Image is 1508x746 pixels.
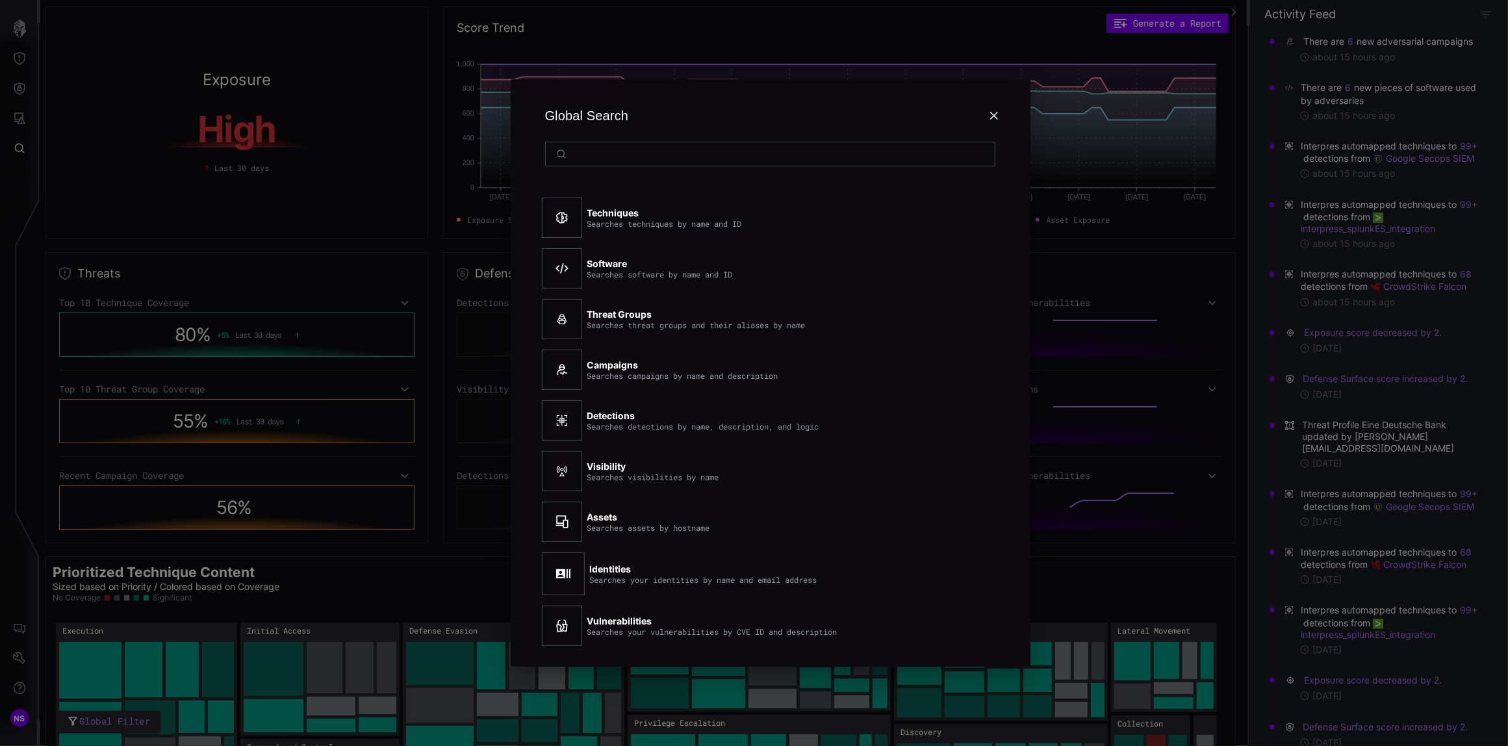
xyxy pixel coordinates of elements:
strong: Identities [590,563,632,574]
div: Searches campaigns by name and description [587,371,778,380]
div: Searches software by name and ID [587,270,733,279]
div: Searches visibilities by name [587,472,719,482]
strong: Threat Groups [587,309,652,320]
strong: Visibility [587,461,626,472]
div: Searches detections by name, description, and logic [587,422,819,431]
strong: Assets [587,511,618,522]
div: Searches your identities by name and email address [590,575,817,584]
div: Searches assets by hostname [587,523,710,532]
div: Searches techniques by name and ID [587,219,742,228]
div: Searches threat groups and their aliases by name [587,320,806,329]
strong: Campaigns [587,359,639,370]
strong: Software [587,258,628,269]
div: Global Search [542,105,629,126]
strong: Detections [587,410,635,421]
strong: Vulnerabilities [587,615,652,626]
div: Searches your vulnerabilities by CVE ID and description [587,627,837,636]
strong: Techniques [587,207,639,218]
